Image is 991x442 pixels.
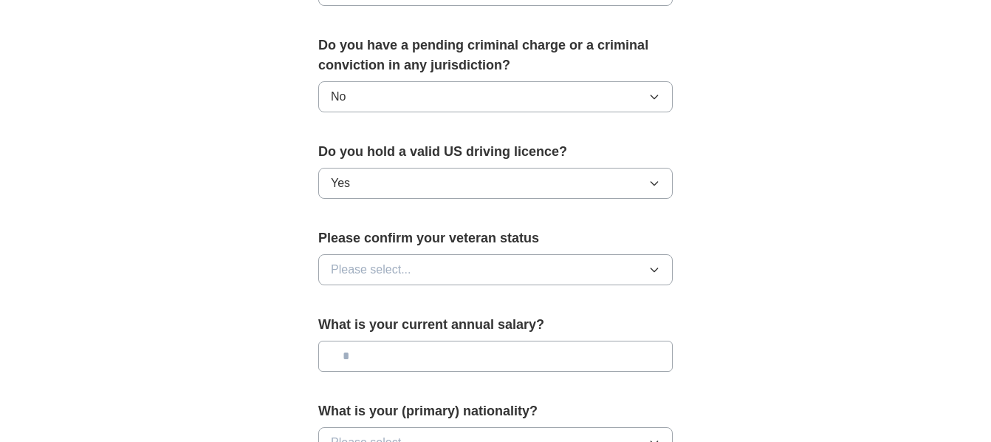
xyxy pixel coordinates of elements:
button: Please select... [318,254,673,285]
label: Please confirm your veteran status [318,228,673,248]
label: Do you hold a valid US driving licence? [318,142,673,162]
button: Yes [318,168,673,199]
button: No [318,81,673,112]
span: Please select... [331,261,411,279]
label: What is your (primary) nationality? [318,401,673,421]
span: Yes [331,174,350,192]
label: What is your current annual salary? [318,315,673,335]
label: Do you have a pending criminal charge or a criminal conviction in any jurisdiction? [318,35,673,75]
span: No [331,88,346,106]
